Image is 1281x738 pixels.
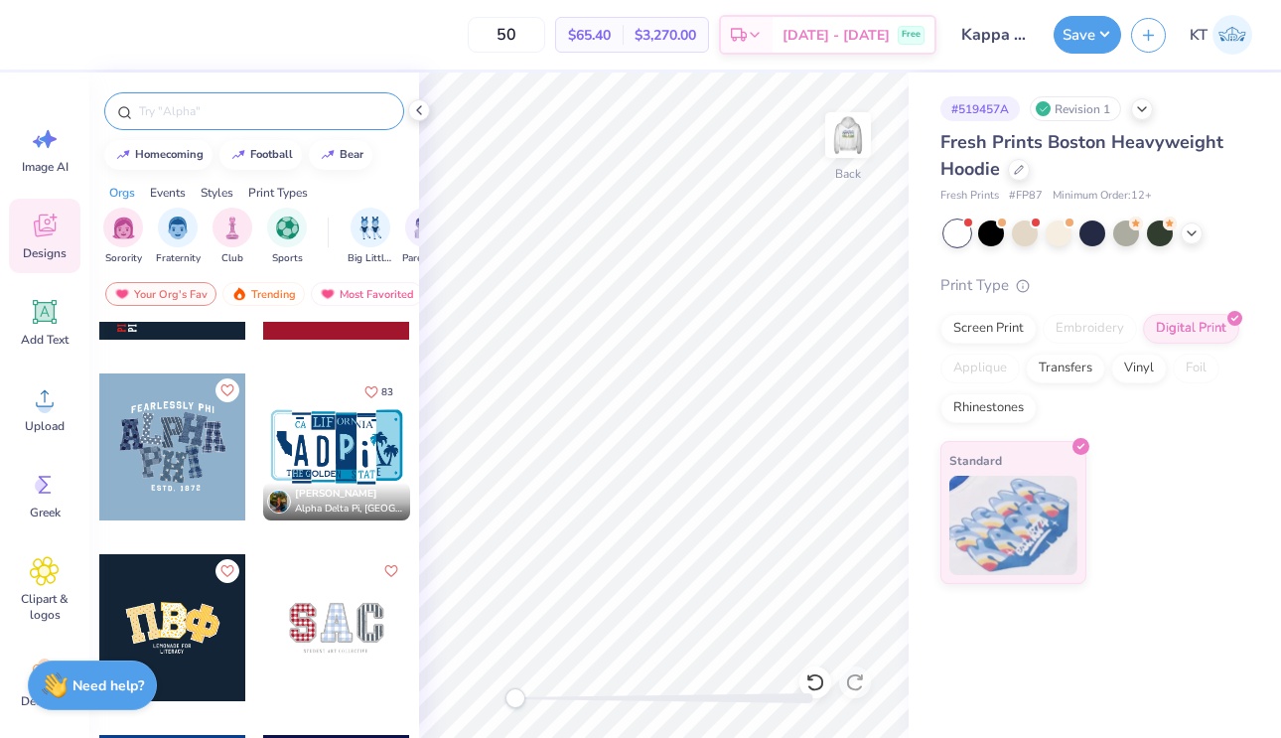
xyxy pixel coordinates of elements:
div: Embroidery [1043,314,1137,344]
div: Trending [222,282,305,306]
div: Vinyl [1111,354,1167,383]
div: Events [150,184,186,202]
button: Save [1054,16,1121,54]
img: trend_line.gif [115,149,131,161]
span: # FP87 [1009,188,1043,205]
img: Kaya Tong [1212,15,1252,55]
button: football [219,140,302,170]
button: filter button [402,208,448,266]
span: $65.40 [568,25,611,46]
button: bear [309,140,372,170]
div: Accessibility label [505,688,525,708]
img: Big Little Reveal Image [359,217,381,239]
strong: Need help? [72,676,144,695]
span: Fresh Prints [940,188,999,205]
span: Decorate [21,693,69,709]
div: filter for Club [213,208,252,266]
button: filter button [267,208,307,266]
div: Most Favorited [311,282,423,306]
button: Like [215,559,239,583]
span: Free [902,28,921,42]
div: Applique [940,354,1020,383]
div: Screen Print [940,314,1037,344]
button: Like [356,378,402,405]
div: filter for Parent's Weekend [402,208,448,266]
div: filter for Sorority [103,208,143,266]
img: Sports Image [276,217,299,239]
button: filter button [103,208,143,266]
span: [PERSON_NAME] [295,487,377,501]
span: Minimum Order: 12 + [1053,188,1152,205]
button: filter button [156,208,201,266]
button: filter button [348,208,393,266]
span: Upload [25,418,65,434]
a: KT [1181,15,1261,55]
img: Club Image [221,217,243,239]
div: Digital Print [1143,314,1239,344]
span: Fresh Prints Boston Heavyweight Hoodie [940,130,1223,181]
span: KT [1190,24,1208,47]
span: Sorority [105,251,142,266]
span: Parent's Weekend [402,251,448,266]
div: filter for Big Little Reveal [348,208,393,266]
span: Alpha Delta Pi, [GEOGRAPHIC_DATA][US_STATE] [295,502,402,517]
span: Add Text [21,332,69,348]
div: filter for Fraternity [156,208,201,266]
img: most_fav.gif [114,287,130,301]
div: Rhinestones [940,393,1037,423]
span: Image AI [22,159,69,175]
button: Like [215,378,239,402]
img: trending.gif [231,287,247,301]
span: 83 [381,387,393,397]
div: Back [835,165,861,183]
input: – – [468,17,545,53]
span: [DATE] - [DATE] [783,25,890,46]
div: Print Type [940,274,1241,297]
img: trend_line.gif [230,149,246,161]
div: homecoming [135,149,204,160]
input: Untitled Design [946,15,1044,55]
span: $3,270.00 [635,25,696,46]
div: Revision 1 [1030,96,1121,121]
div: Orgs [109,184,135,202]
button: homecoming [104,140,213,170]
div: Transfers [1026,354,1105,383]
div: Foil [1173,354,1219,383]
div: Your Org's Fav [105,282,216,306]
img: Sorority Image [112,217,135,239]
span: Club [221,251,243,266]
div: bear [340,149,363,160]
input: Try "Alpha" [137,101,391,121]
div: Styles [201,184,233,202]
img: Parent's Weekend Image [414,217,437,239]
span: Fraternity [156,251,201,266]
span: Standard [949,450,1002,471]
button: Like [379,559,403,583]
div: Print Types [248,184,308,202]
div: filter for Sports [267,208,307,266]
img: Standard [949,476,1077,575]
button: filter button [213,208,252,266]
img: Fraternity Image [167,217,189,239]
div: football [250,149,293,160]
span: Big Little Reveal [348,251,393,266]
span: Sports [272,251,303,266]
img: most_fav.gif [320,287,336,301]
span: Clipart & logos [12,591,77,623]
span: Greek [30,505,61,520]
img: Back [828,115,868,155]
div: # 519457A [940,96,1020,121]
img: trend_line.gif [320,149,336,161]
span: Designs [23,245,67,261]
